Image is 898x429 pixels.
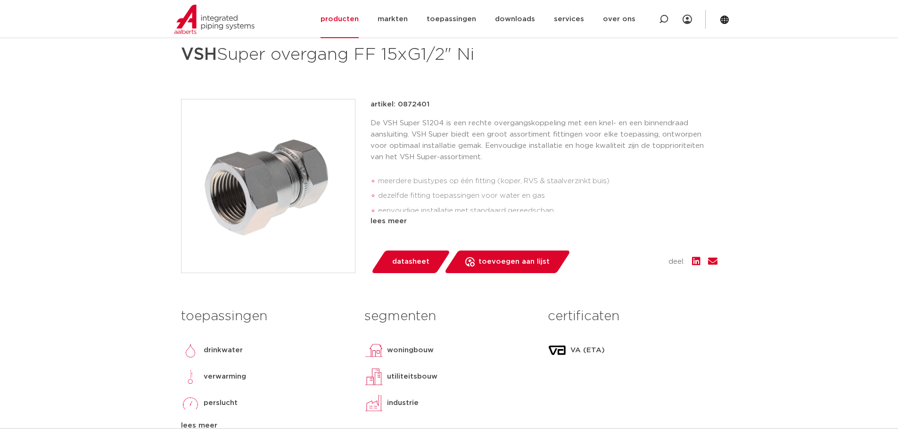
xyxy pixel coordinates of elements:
p: verwarming [204,371,246,382]
img: industrie [364,394,383,413]
li: dezelfde fitting toepassingen voor water en gas [378,188,717,203]
img: verwarming [181,367,200,386]
span: toevoegen aan lijst [478,254,550,269]
p: De VSH Super S1204 is een rechte overgangskoppeling met een knel- en een binnendraad aansluiting.... [371,118,717,163]
p: utiliteitsbouw [387,371,437,382]
img: Product Image for VSH Super overgang FF 15xG1/2" Ni [181,99,355,273]
span: datasheet [392,254,429,269]
img: utiliteitsbouw [364,367,383,386]
img: perslucht [181,394,200,413]
span: deel: [668,256,684,267]
img: VA (ETA) [548,341,567,360]
p: industrie [387,397,419,409]
li: meerdere buistypes op één fitting (koper, RVS & staalverzinkt buis) [378,174,717,189]
a: datasheet [371,251,451,273]
img: woningbouw [364,341,383,360]
img: drinkwater [181,341,200,360]
strong: VSH [181,46,217,63]
li: eenvoudige installatie met standaard gereedschap [378,203,717,219]
p: perslucht [204,397,238,409]
p: VA (ETA) [570,345,605,356]
p: artikel: 0872401 [371,99,429,110]
div: lees meer [371,216,717,227]
h1: Super overgang FF 15xG1/2" Ni [181,40,535,69]
h3: certificaten [548,307,717,326]
h3: segmenten [364,307,534,326]
h3: toepassingen [181,307,350,326]
p: woningbouw [387,345,434,356]
p: drinkwater [204,345,243,356]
